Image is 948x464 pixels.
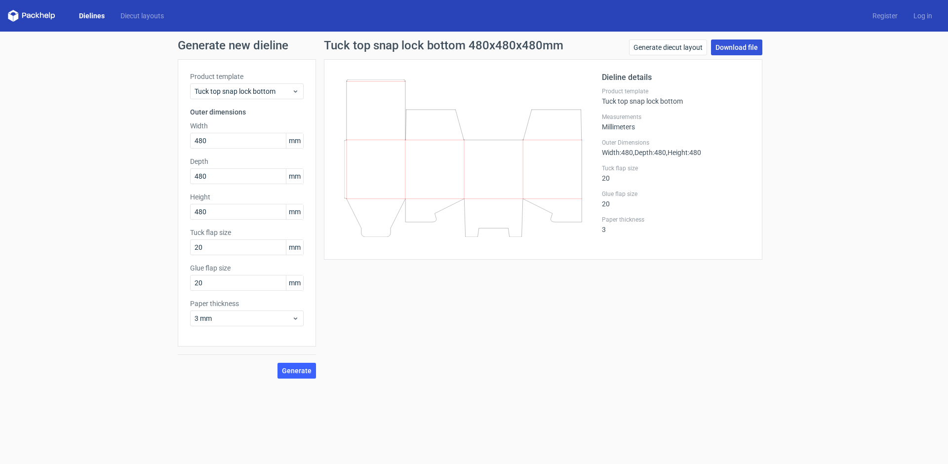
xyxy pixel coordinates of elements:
div: 3 [602,216,750,233]
h3: Outer dimensions [190,107,304,117]
label: Tuck flap size [190,228,304,237]
span: 3 mm [195,313,292,323]
label: Tuck flap size [602,164,750,172]
div: 20 [602,164,750,182]
h1: Tuck top snap lock bottom 480x480x480mm [324,39,563,51]
span: Generate [282,367,312,374]
label: Measurements [602,113,750,121]
span: mm [286,169,303,184]
span: mm [286,133,303,148]
label: Paper thickness [602,216,750,224]
span: Width : 480 [602,149,633,156]
label: Product template [602,87,750,95]
span: mm [286,275,303,290]
a: Dielines [71,11,113,21]
a: Download file [711,39,762,55]
span: mm [286,204,303,219]
label: Width [190,121,304,131]
div: Millimeters [602,113,750,131]
label: Depth [190,156,304,166]
label: Glue flap size [602,190,750,198]
span: mm [286,240,303,255]
label: Glue flap size [190,263,304,273]
a: Register [865,11,906,21]
span: , Depth : 480 [633,149,666,156]
h2: Dieline details [602,72,750,83]
div: 20 [602,190,750,208]
label: Paper thickness [190,299,304,309]
label: Outer Dimensions [602,139,750,147]
span: , Height : 480 [666,149,701,156]
label: Height [190,192,304,202]
h1: Generate new dieline [178,39,770,51]
a: Generate diecut layout [629,39,707,55]
label: Product template [190,72,304,81]
a: Log in [906,11,940,21]
a: Diecut layouts [113,11,172,21]
span: Tuck top snap lock bottom [195,86,292,96]
button: Generate [277,363,316,379]
div: Tuck top snap lock bottom [602,87,750,105]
